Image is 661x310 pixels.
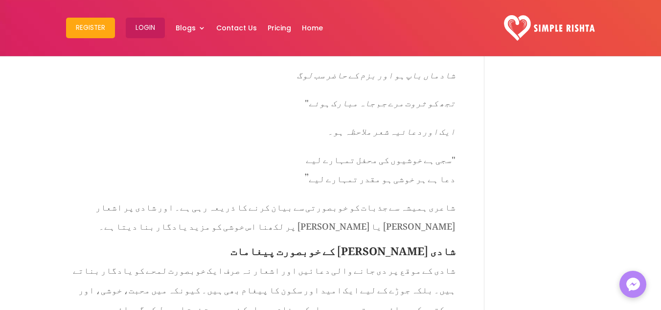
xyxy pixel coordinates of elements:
[126,18,165,38] button: Login
[216,2,257,53] a: Contact Us
[328,118,456,140] span: ایک اوردعائیہ شعر ملاحظہ ہو۔
[230,235,456,262] span: شادی [PERSON_NAME] کے خوبصورت پیغامات
[305,90,309,112] span: "
[306,146,456,168] span: "سجی ہے خوشیوں کی محفل تمہارے لیے
[66,2,115,53] a: Register
[297,62,456,84] span: شادماں باپ ہو اور بزم کے حاضر سب لوگ
[302,2,323,53] a: Home
[95,194,456,236] span: شاعری ہمیشہ سے جذبات کو خوبصورتی سے بیان کرنے کا ذریعہ رہی ہے۔ اور شادی پر اشعار [PERSON_NAME] یا...
[623,275,643,294] img: Messenger
[309,90,456,112] span: تجھ کو ثروت مرے جم جاہ مبارک ہوئے
[268,2,291,53] a: Pricing
[176,2,205,53] a: Blogs
[66,18,115,38] button: Register
[304,166,456,188] span: دعا ہے ہر خوشی ہو مقدر تمہارے لیے”
[126,2,165,53] a: Login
